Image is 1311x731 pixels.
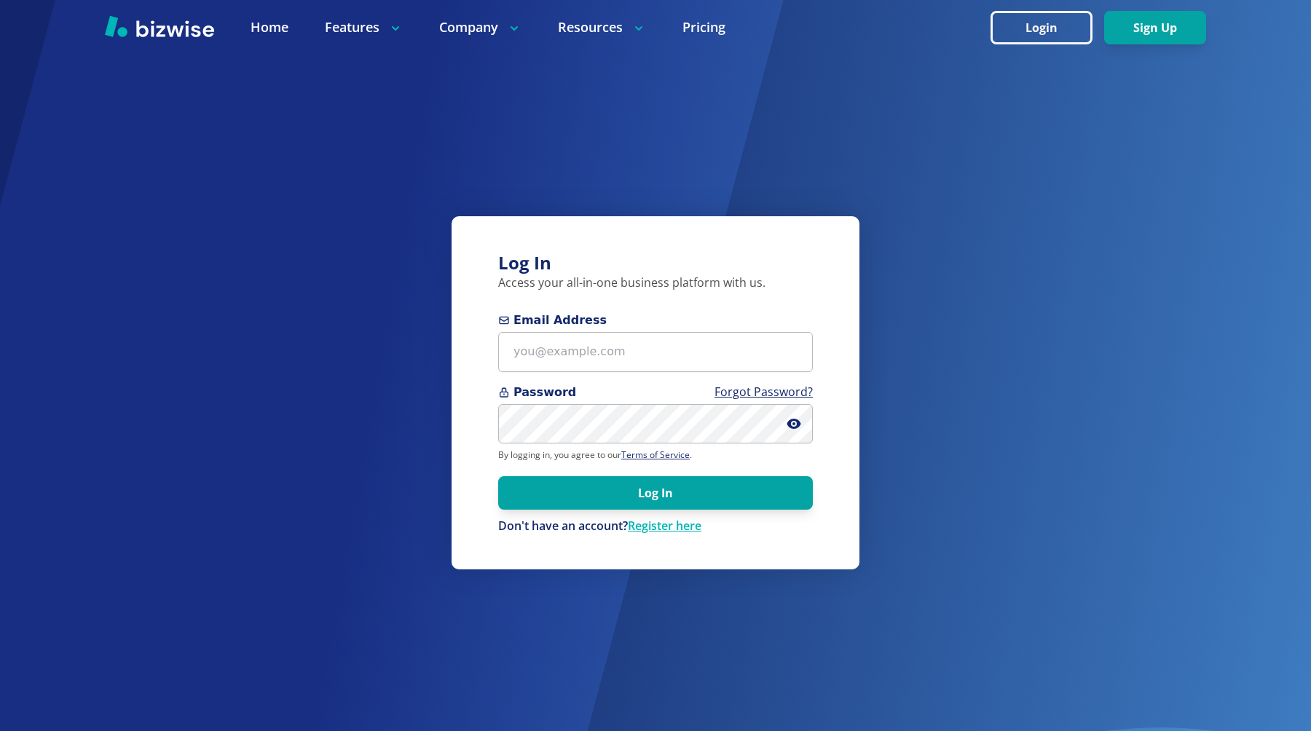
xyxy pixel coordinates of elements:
a: Register here [628,518,701,534]
p: Access your all-in-one business platform with us. [498,275,813,291]
input: you@example.com [498,332,813,372]
p: Resources [558,18,646,36]
span: Email Address [498,312,813,329]
p: Company [439,18,521,36]
a: Terms of Service [621,449,690,461]
a: Sign Up [1104,21,1206,35]
a: Pricing [682,18,725,36]
a: Home [251,18,288,36]
button: Log In [498,476,813,510]
p: Features [325,18,403,36]
a: Forgot Password? [714,384,813,400]
p: Don't have an account? [498,518,813,534]
button: Sign Up [1104,11,1206,44]
p: By logging in, you agree to our . [498,449,813,461]
h3: Log In [498,251,813,275]
span: Password [498,384,813,401]
div: Don't have an account?Register here [498,518,813,534]
img: Bizwise Logo [105,15,214,37]
button: Login [991,11,1092,44]
a: Login [991,21,1104,35]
